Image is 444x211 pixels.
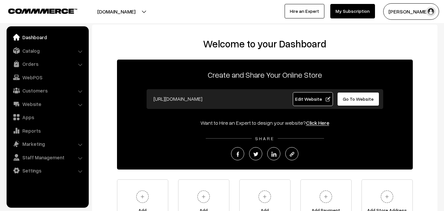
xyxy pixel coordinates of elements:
h2: Welcome to your Dashboard [99,38,431,50]
a: WebPOS [8,71,86,83]
img: plus.svg [256,188,274,206]
a: Dashboard [8,31,86,43]
a: Hire an Expert [285,4,324,18]
img: plus.svg [133,188,152,206]
a: Catalog [8,45,86,57]
a: Go To Website [337,92,380,106]
a: Customers [8,85,86,96]
a: Reports [8,125,86,137]
a: Edit Website [293,92,333,106]
img: user [426,7,436,16]
a: Website [8,98,86,110]
a: Apps [8,111,86,123]
img: plus.svg [195,188,213,206]
a: COMMMERCE [8,7,66,14]
a: Marketing [8,138,86,150]
a: Orders [8,58,86,70]
img: COMMMERCE [8,9,77,13]
div: Want to Hire an Expert to design your website? [117,119,413,127]
button: [DOMAIN_NAME] [74,3,158,20]
p: Create and Share Your Online Store [117,69,413,81]
a: Settings [8,165,86,176]
img: plus.svg [317,188,335,206]
img: plus.svg [378,188,396,206]
a: Click Here [306,119,329,126]
span: SHARE [252,136,278,141]
span: Edit Website [295,96,330,102]
span: Go To Website [343,96,374,102]
a: Staff Management [8,151,86,163]
a: My Subscription [330,4,375,18]
button: [PERSON_NAME] [383,3,439,20]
